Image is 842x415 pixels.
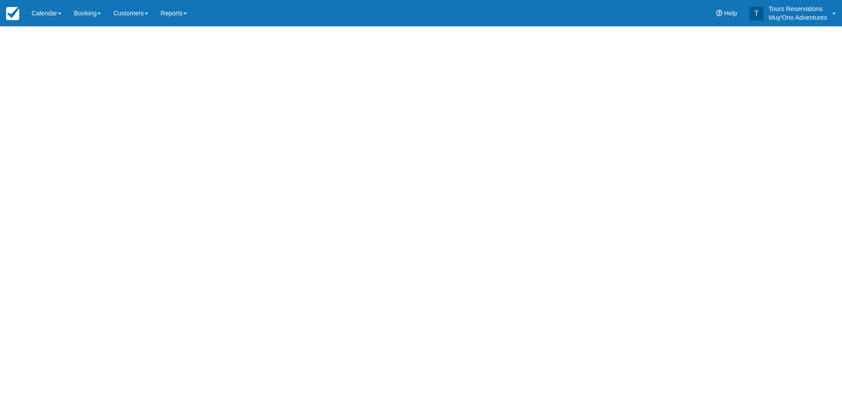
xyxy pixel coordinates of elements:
[769,4,827,13] p: Tours Reservations
[716,10,722,16] i: Help
[724,10,737,17] span: Help
[6,7,19,20] img: checkfront-main-nav-mini-logo.png
[769,13,827,22] p: Muy'Ono Adventures
[749,7,764,21] div: T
